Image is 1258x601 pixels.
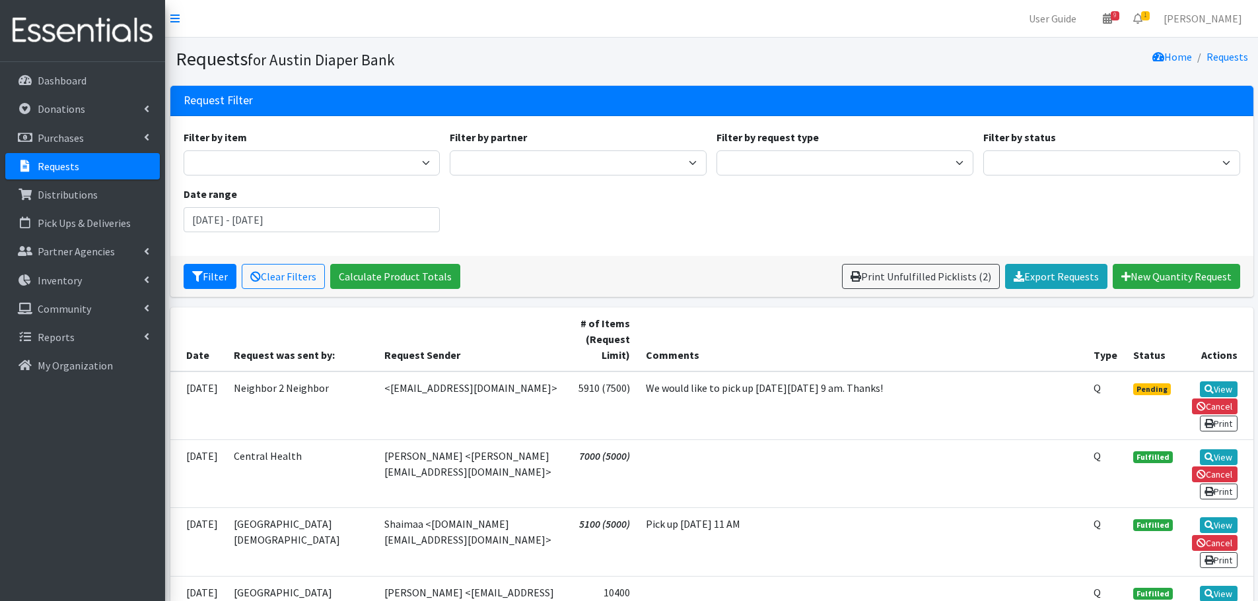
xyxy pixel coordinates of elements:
a: Home [1152,50,1192,63]
td: 5100 (5000) [567,508,638,576]
a: Cancel [1192,398,1238,414]
a: View [1200,517,1238,533]
img: HumanEssentials [5,9,160,53]
a: Distributions [5,181,160,208]
th: Actions [1181,307,1253,371]
span: Fulfilled [1133,588,1173,600]
a: Export Requests [1005,264,1107,289]
th: Request was sent by: [226,307,377,371]
span: 9 [1111,11,1119,20]
th: # of Items (Request Limit) [567,307,638,371]
p: Requests [38,160,79,173]
th: Date [170,307,226,371]
a: Inventory [5,267,160,294]
p: Partner Agencies [38,245,115,258]
td: [DATE] [170,508,226,576]
a: My Organization [5,352,160,379]
p: My Organization [38,359,113,372]
a: Purchases [5,125,160,151]
input: January 1, 2011 - December 31, 2011 [184,207,440,232]
a: Pick Ups & Deliveries [5,210,160,236]
a: Partner Agencies [5,238,160,265]
a: Print Unfulfilled Picklists (2) [842,264,1000,289]
button: Filter [184,264,236,289]
p: Distributions [38,188,98,201]
a: Print [1200,552,1238,568]
td: Neighbor 2 Neighbor [226,371,377,440]
span: Fulfilled [1133,519,1173,531]
a: Donations [5,96,160,122]
td: 7000 (5000) [567,439,638,507]
abbr: Quantity [1094,586,1101,599]
a: Reports [5,324,160,350]
a: Requests [5,153,160,179]
abbr: Quantity [1094,517,1101,530]
td: [DATE] [170,439,226,507]
a: [PERSON_NAME] [1153,5,1253,32]
td: Central Health [226,439,377,507]
td: 5910 (7500) [567,371,638,440]
label: Filter by request type [716,129,819,145]
a: Cancel [1192,535,1238,551]
a: Requests [1206,50,1248,63]
p: Reports [38,331,75,344]
td: We would like to pick up [DATE][DATE] 9 am. Thanks! [638,371,1086,440]
th: Type [1086,307,1125,371]
a: Cancel [1192,466,1238,482]
a: Clear Filters [242,264,325,289]
abbr: Quantity [1094,381,1101,395]
p: Pick Ups & Deliveries [38,216,131,230]
td: Shaimaa <[DOMAIN_NAME][EMAIL_ADDRESS][DOMAIN_NAME]> [376,508,567,576]
a: Community [5,296,160,322]
h3: Request Filter [184,94,253,108]
a: View [1200,449,1238,465]
a: Print [1200,416,1238,431]
h1: Requests [176,47,707,71]
label: Filter by item [184,129,247,145]
small: for Austin Diaper Bank [248,50,395,69]
a: View [1200,381,1238,397]
a: 9 [1092,5,1123,32]
p: Inventory [38,274,82,287]
th: Status [1125,307,1181,371]
p: Donations [38,102,85,115]
label: Date range [184,186,237,202]
label: Filter by status [983,129,1056,145]
a: Dashboard [5,67,160,94]
a: New Quantity Request [1113,264,1240,289]
p: Community [38,302,91,315]
label: Filter by partner [450,129,527,145]
span: Pending [1133,383,1171,395]
span: Fulfilled [1133,451,1173,463]
td: [PERSON_NAME] <[PERSON_NAME][EMAIL_ADDRESS][DOMAIN_NAME]> [376,439,567,507]
td: <[EMAIL_ADDRESS][DOMAIN_NAME]> [376,371,567,440]
span: 1 [1141,11,1150,20]
p: Purchases [38,131,84,144]
abbr: Quantity [1094,449,1101,462]
a: 1 [1123,5,1153,32]
a: Calculate Product Totals [330,264,460,289]
p: Dashboard [38,74,87,87]
td: Pick up [DATE] 11 AM [638,508,1086,576]
th: Comments [638,307,1086,371]
a: Print [1200,484,1238,499]
th: Request Sender [376,307,567,371]
td: [GEOGRAPHIC_DATA][DEMOGRAPHIC_DATA] [226,508,377,576]
td: [DATE] [170,371,226,440]
a: User Guide [1018,5,1087,32]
